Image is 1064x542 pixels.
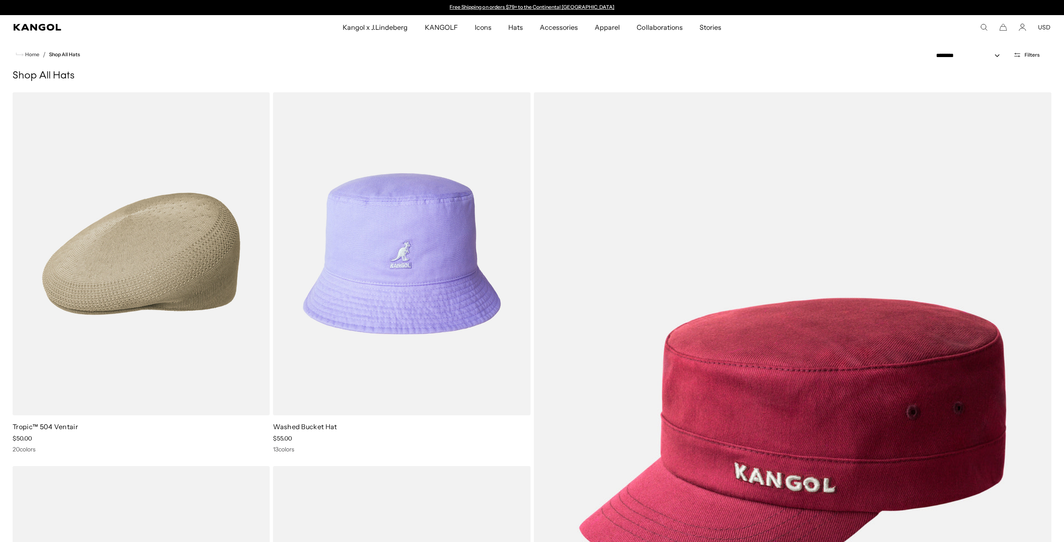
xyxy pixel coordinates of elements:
a: Free Shipping on orders $79+ to the Continental [GEOGRAPHIC_DATA] [450,4,614,10]
div: Announcement [446,4,619,11]
span: Hats [508,15,523,39]
button: USD [1038,23,1051,31]
span: Home [23,52,39,57]
a: KANGOLF [416,15,466,39]
span: Kangol x J.Lindeberg [343,15,408,39]
div: 20 colors [13,446,270,453]
a: Shop All Hats [49,52,80,57]
h1: Shop All Hats [13,70,1051,82]
a: Apparel [586,15,628,39]
span: Collaborations [637,15,682,39]
a: Kangol [13,24,227,31]
a: Tropic™ 504 Ventair [13,422,78,431]
a: Icons [466,15,500,39]
div: 1 of 2 [446,4,619,11]
a: Home [16,51,39,58]
slideshow-component: Announcement bar [446,4,619,11]
li: / [39,50,46,60]
span: $55.00 [273,435,292,442]
img: Washed Bucket Hat [273,92,530,415]
div: 13 colors [273,446,530,453]
span: Icons [475,15,492,39]
span: Stories [700,15,721,39]
span: Accessories [540,15,578,39]
a: Kangol x J.Lindeberg [334,15,416,39]
select: Sort by: Featured [933,51,1008,60]
button: Open filters [1008,51,1045,59]
a: Stories [691,15,730,39]
span: $50.00 [13,435,32,442]
a: Accessories [531,15,586,39]
img: Tropic™ 504 Ventair [13,92,270,415]
summary: Search here [980,23,988,31]
span: Filters [1025,52,1040,58]
a: Account [1019,23,1026,31]
a: Washed Bucket Hat [273,422,337,431]
span: Apparel [595,15,620,39]
button: Cart [999,23,1007,31]
a: Hats [500,15,531,39]
a: Collaborations [628,15,691,39]
span: KANGOLF [425,15,458,39]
